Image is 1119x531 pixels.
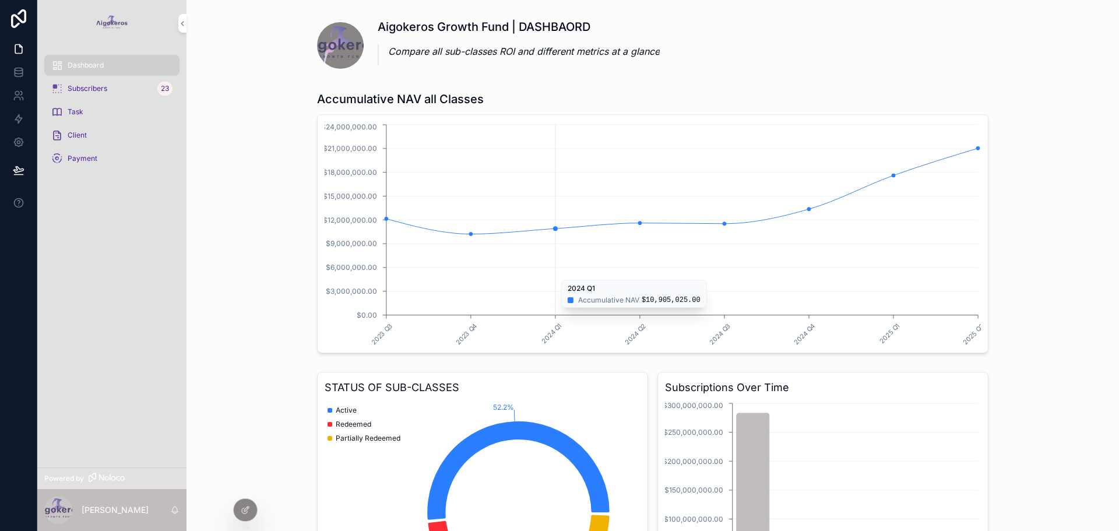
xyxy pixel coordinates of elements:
a: Client [44,125,180,146]
text: 2024 Q4 [792,322,817,346]
p: Compare all sub-classes ROI and different metrics at a glance [388,44,660,58]
span: Payment [68,154,97,163]
h3: Subscriptions Over Time [665,379,981,396]
text: 2024 Q2 [623,322,648,346]
text: 2025 Q1 [878,322,901,345]
img: App logo [93,14,130,33]
div: scrollable content [37,47,186,184]
tspan: $300,000,000.00 [663,401,723,410]
span: Powered by [44,474,84,483]
span: Subscribers [68,84,107,93]
a: Subscribers23 [44,78,180,99]
tspan: $100,000,000.00 [664,515,723,523]
span: Dashboard [68,61,104,70]
text: 2024 Q3 [708,322,732,346]
tspan: $200,000,000.00 [663,457,723,466]
tspan: $15,000,000.00 [323,192,377,201]
span: Partially Redeemed [336,434,400,443]
h1: Aigokeros Growth Fund | DASHBAORD [378,19,660,35]
text: 2025 Q2 [961,322,986,346]
text: 2024 Q1 [540,322,563,345]
p: [PERSON_NAME] [82,504,149,516]
a: Payment [44,148,180,169]
tspan: $150,000,000.00 [664,486,723,494]
tspan: $21,000,000.00 [323,144,377,153]
tspan: 52.2% [493,403,514,412]
a: Powered by [37,467,186,489]
tspan: $24,000,000.00 [321,122,377,131]
tspan: $9,000,000.00 [326,239,377,248]
text: 2023 Q4 [454,322,478,346]
span: Redeemed [336,420,371,429]
tspan: $18,000,000.00 [323,168,377,177]
a: Dashboard [44,55,180,76]
text: 2023 Q3 [370,322,394,346]
tspan: $6,000,000.00 [326,263,377,272]
h1: Accumulative NAV all Classes [317,91,484,107]
span: Task [68,107,83,117]
tspan: $12,000,000.00 [323,216,377,224]
h3: STATUS OF SUB-CLASSES [325,379,641,396]
span: Active [336,406,357,415]
tspan: $250,000,000.00 [663,428,723,437]
div: 23 [157,82,173,96]
span: Client [68,131,87,140]
a: Task [44,101,180,122]
tspan: $3,000,000.00 [326,287,377,296]
tspan: $0.00 [357,311,377,319]
div: chart [325,122,981,346]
